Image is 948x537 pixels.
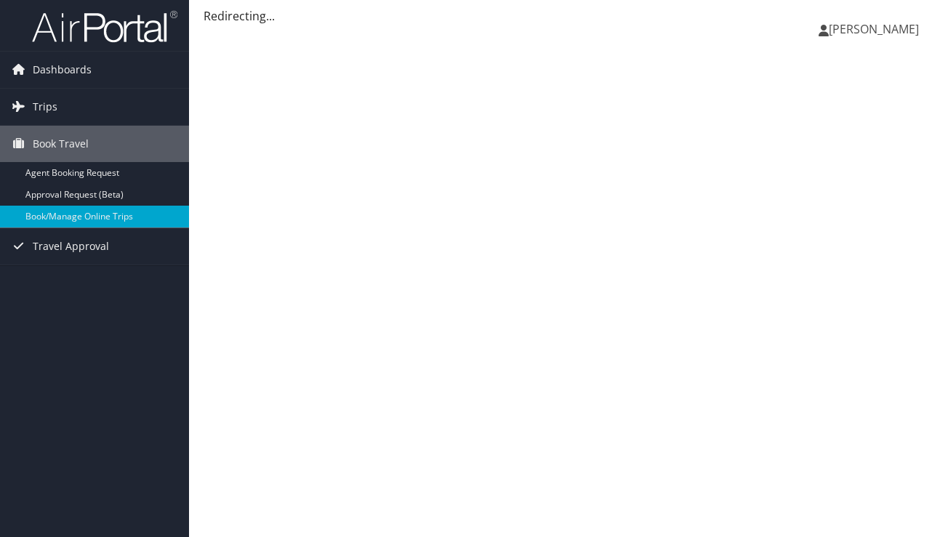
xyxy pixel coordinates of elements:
[819,7,933,51] a: [PERSON_NAME]
[33,228,109,265] span: Travel Approval
[33,89,57,125] span: Trips
[829,21,919,37] span: [PERSON_NAME]
[32,9,177,44] img: airportal-logo.png
[33,52,92,88] span: Dashboards
[204,7,933,25] div: Redirecting...
[33,126,89,162] span: Book Travel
